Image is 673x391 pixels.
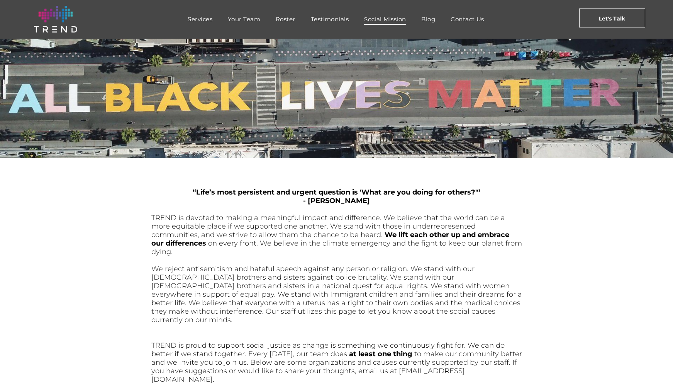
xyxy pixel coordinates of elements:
[151,239,522,256] span: on every front. We believe in the climate emergency and the fight to keep our planet from dying.
[356,14,414,25] a: Social Mission
[414,14,443,25] a: Blog
[349,350,412,358] span: at least one thing
[180,14,220,25] a: Services
[193,188,480,196] span: “Life’s most persistent and urgent question is 'What are you doing for others?'“
[34,6,77,32] img: logo
[579,9,645,27] a: Let's Talk
[220,14,268,25] a: Your Team
[151,350,522,384] span: to make our community better and we invite you to join us. Below are some organizations and cause...
[599,9,625,28] span: Let's Talk
[151,213,505,239] span: TREND is devoted to making a meaningful impact and difference. We believe that the world can be a...
[303,196,370,205] span: - [PERSON_NAME]
[268,14,303,25] a: Roster
[151,341,505,358] span: TREND is proud to support social justice as change is something we continuously fight for. We can...
[151,265,522,324] span: We reject antisemitism and hateful speech against any person or religion. We stand with our [DEMO...
[151,231,509,248] span: We lift each other up and embrace our differences
[303,14,356,25] a: Testimonials
[443,14,492,25] a: Contact Us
